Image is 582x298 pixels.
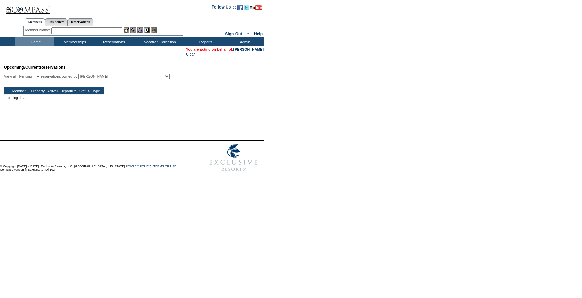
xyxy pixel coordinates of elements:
[203,141,264,175] img: Exclusive Resorts
[4,65,66,70] span: Reservations
[4,65,40,70] span: Upcoming/Current
[54,37,94,46] td: Memberships
[250,7,262,11] a: Subscribe to our YouTube Channel
[4,74,173,79] div: View all: reservations owned by:
[6,89,10,93] a: ID
[144,27,150,33] img: Reservations
[151,27,157,33] img: b_calculator.gif
[4,94,104,101] td: Loading data...
[79,89,90,93] a: Status
[237,5,243,10] img: Become our fan on Facebook
[225,37,264,46] td: Admin
[15,37,54,46] td: Home
[247,32,249,36] span: ::
[244,7,249,11] a: Follow us on Twitter
[130,27,136,33] img: View
[25,27,51,33] div: Member Name:
[186,47,264,51] span: You are acting on behalf of:
[250,5,262,10] img: Subscribe to our YouTube Channel
[31,89,45,93] a: Property
[68,18,93,26] a: Reservations
[212,4,236,12] td: Follow Us ::
[137,27,143,33] img: Impersonate
[153,164,177,168] a: TERMS OF USE
[45,18,68,26] a: Residences
[126,164,151,168] a: PRIVACY POLICY
[244,5,249,10] img: Follow us on Twitter
[186,52,195,56] a: Clear
[133,37,185,46] td: Vacation Collection
[92,89,100,93] a: Type
[12,89,26,93] a: Member
[94,37,133,46] td: Reservations
[47,89,58,93] a: Arrival
[254,32,263,36] a: Help
[124,27,129,33] img: b_edit.gif
[233,47,264,51] a: [PERSON_NAME]
[60,89,76,93] a: Departure
[185,37,225,46] td: Reports
[225,32,242,36] a: Sign Out
[237,7,243,11] a: Become our fan on Facebook
[25,18,45,26] a: Members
